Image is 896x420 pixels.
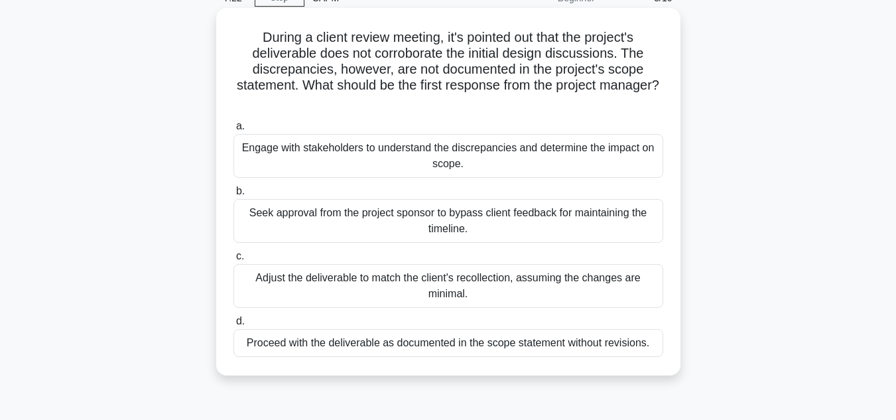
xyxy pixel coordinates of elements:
[236,120,245,131] span: a.
[233,329,663,357] div: Proceed with the deliverable as documented in the scope statement without revisions.
[236,185,245,196] span: b.
[233,134,663,178] div: Engage with stakeholders to understand the discrepancies and determine the impact on scope.
[233,199,663,243] div: Seek approval from the project sponsor to bypass client feedback for maintaining the timeline.
[236,315,245,326] span: d.
[233,264,663,308] div: Adjust the deliverable to match the client's recollection, assuming the changes are minimal.
[232,29,665,110] h5: During a client review meeting, it's pointed out that the project's deliverable does not corrobor...
[236,250,244,261] span: c.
